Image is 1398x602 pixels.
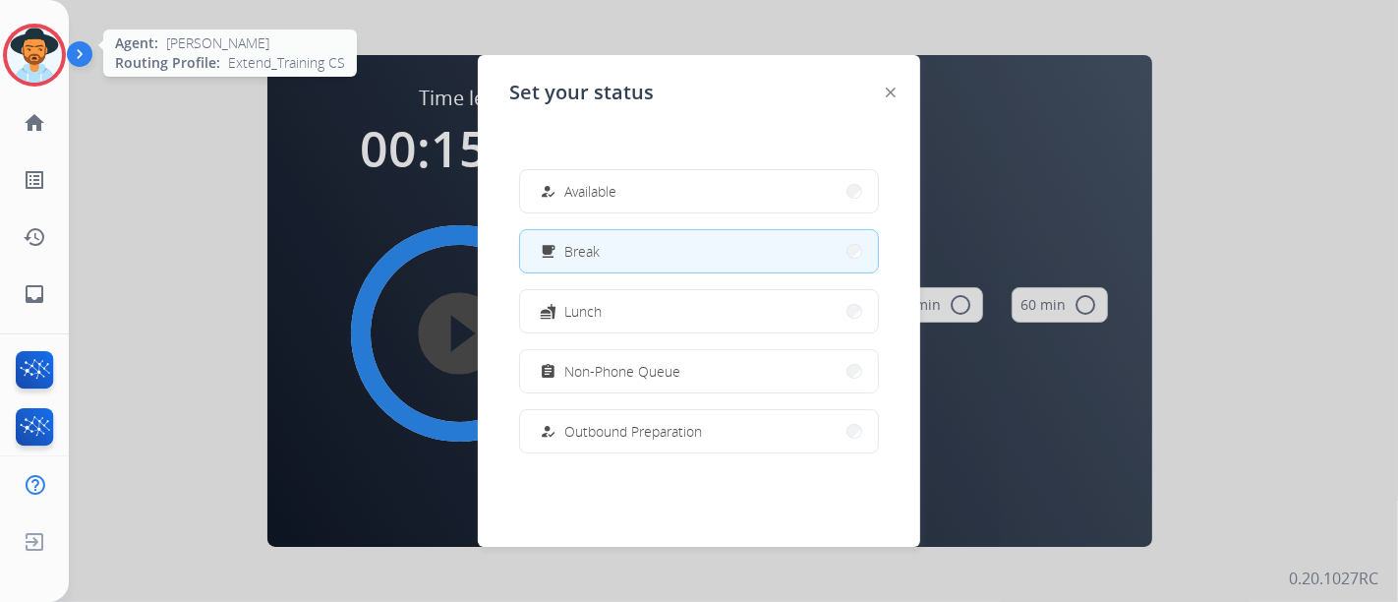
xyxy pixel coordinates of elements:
mat-icon: list_alt [23,168,46,192]
span: [PERSON_NAME] [166,33,269,53]
mat-icon: home [23,111,46,135]
button: Outbound Preparation [520,410,878,452]
span: Available [564,181,616,202]
button: Available [520,170,878,212]
mat-icon: inbox [23,282,46,306]
mat-icon: how_to_reg [540,423,556,440]
button: Break [520,230,878,272]
span: Non-Phone Queue [564,361,680,382]
mat-icon: history [23,225,46,249]
button: Non-Phone Queue [520,350,878,392]
span: Extend_Training CS [228,53,345,73]
mat-icon: free_breakfast [540,243,556,260]
span: Outbound Preparation [564,421,702,442]
span: Break [564,241,600,262]
p: 0.20.1027RC [1289,567,1378,590]
span: Routing Profile: [115,53,220,73]
mat-icon: assignment [540,363,556,380]
img: close-button [886,88,896,97]
span: Lunch [564,301,602,322]
img: avatar [7,28,62,83]
span: Agent: [115,33,158,53]
button: Lunch [520,290,878,332]
mat-icon: how_to_reg [540,183,556,200]
mat-icon: fastfood [540,303,556,320]
span: Set your status [509,79,654,106]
